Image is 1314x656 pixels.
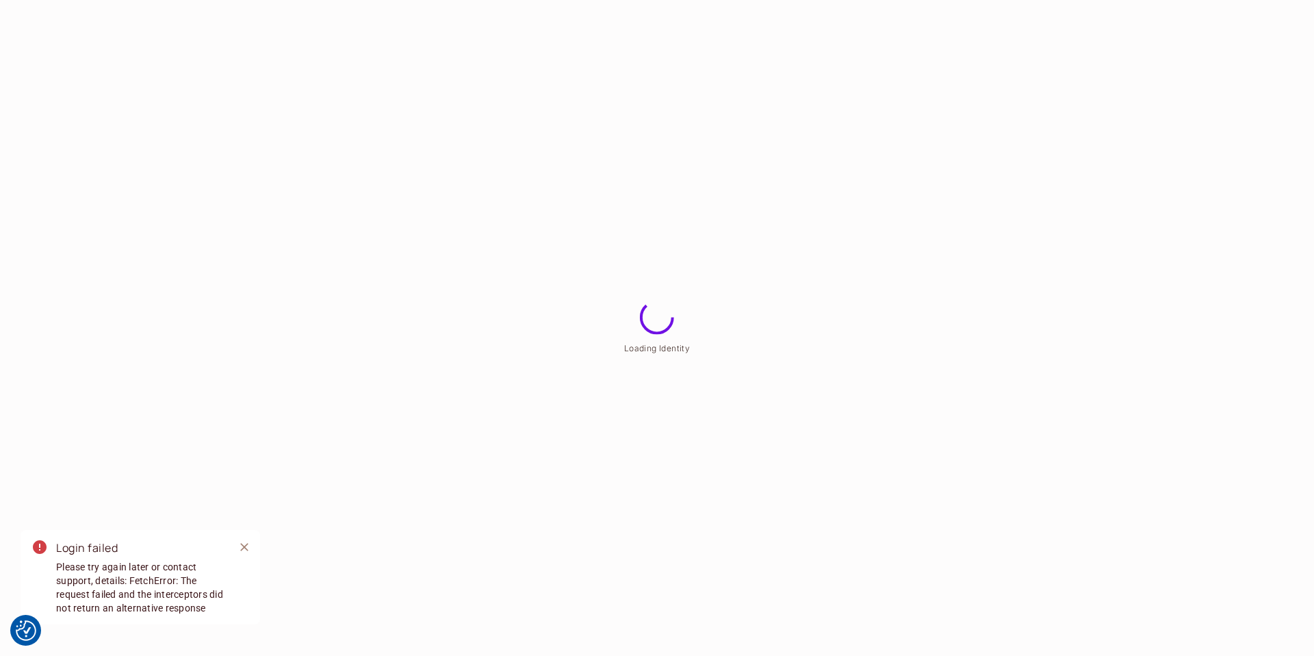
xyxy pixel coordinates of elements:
button: Consent Preferences [16,620,36,641]
div: Login failed [56,540,223,557]
span: Please try again later or contact support, details: FetchError: The request failed and the interc... [56,560,223,615]
img: Revisit consent button [16,620,36,641]
button: Close [234,537,255,557]
span: Loading Identity [624,343,690,353]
